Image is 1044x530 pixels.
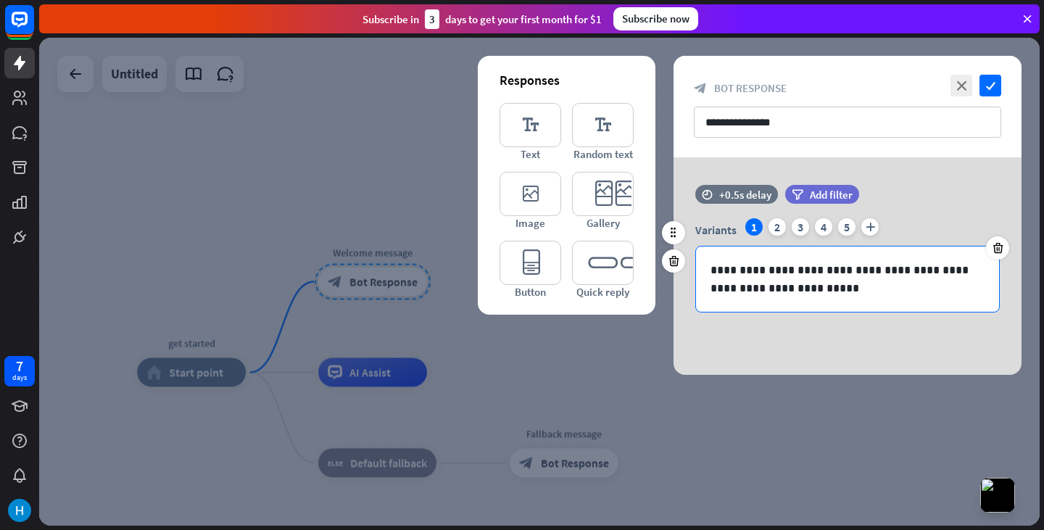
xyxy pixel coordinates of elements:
[792,218,809,236] div: 3
[861,218,879,236] i: plus
[425,9,439,29] div: 3
[362,9,602,29] div: Subscribe in days to get your first month for $1
[792,189,803,200] i: filter
[613,7,698,30] div: Subscribe now
[768,218,786,236] div: 2
[16,360,23,373] div: 7
[12,373,27,383] div: days
[4,356,35,386] a: 7 days
[838,218,855,236] div: 5
[745,218,763,236] div: 1
[702,189,713,199] i: time
[950,75,972,96] i: close
[695,223,737,237] span: Variants
[979,75,1001,96] i: check
[714,81,787,95] span: Bot Response
[694,82,707,95] i: block_bot_response
[719,188,771,202] div: +0.5s delay
[12,6,55,49] button: Open LiveChat chat widget
[815,218,832,236] div: 4
[810,188,853,202] span: Add filter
